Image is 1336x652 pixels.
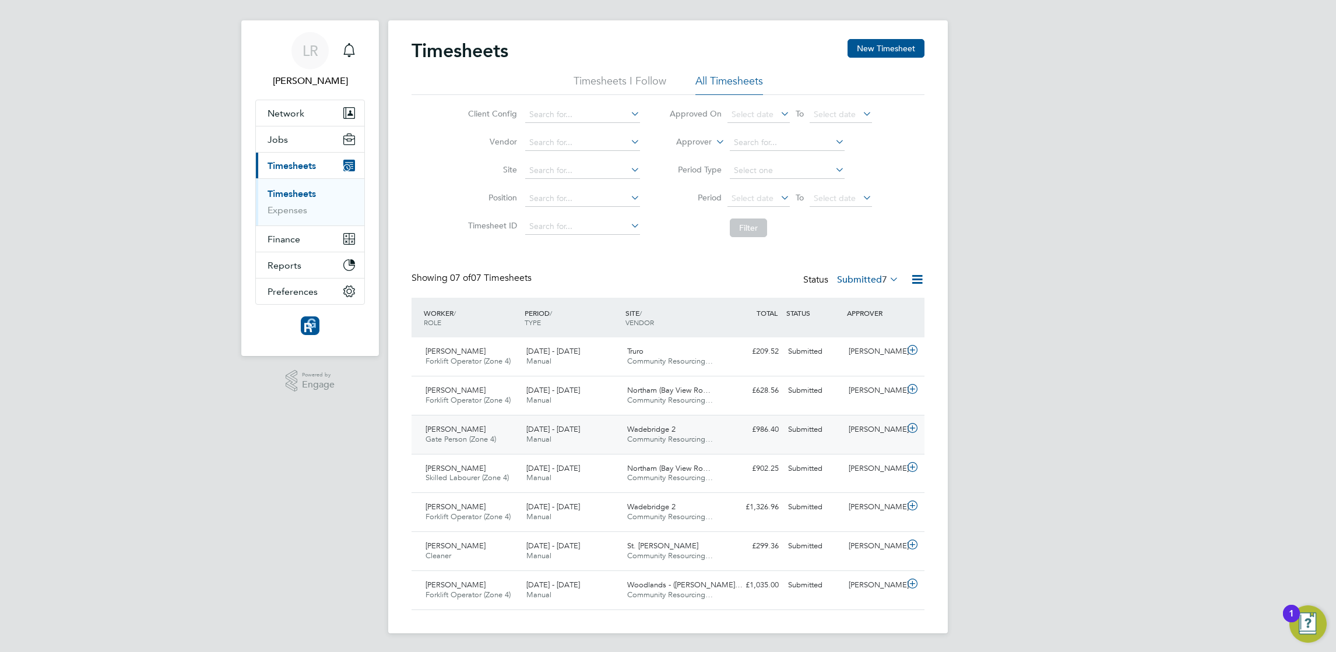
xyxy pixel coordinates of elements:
[848,39,924,58] button: New Timesheet
[526,551,551,561] span: Manual
[723,342,783,361] div: £209.52
[526,502,580,512] span: [DATE] - [DATE]
[627,346,644,356] span: Truro
[783,459,844,478] div: Submitted
[268,188,316,199] a: Timesheets
[255,32,365,88] a: LR[PERSON_NAME]
[659,136,712,148] label: Approver
[268,286,318,297] span: Preferences
[465,136,517,147] label: Vendor
[268,134,288,145] span: Jobs
[844,498,905,517] div: [PERSON_NAME]
[426,512,511,521] span: Forklift Operator (Zone 4)
[465,108,517,119] label: Client Config
[1289,614,1294,629] div: 1
[627,356,713,366] span: Community Resourcing…
[526,541,580,551] span: [DATE] - [DATE]
[526,395,551,405] span: Manual
[426,385,486,395] span: [PERSON_NAME]
[627,434,713,444] span: Community Resourcing…
[723,420,783,439] div: £986.40
[268,260,301,271] span: Reports
[882,274,887,286] span: 7
[286,370,335,392] a: Powered byEngage
[783,381,844,400] div: Submitted
[465,192,517,203] label: Position
[450,272,471,284] span: 07 of
[412,39,508,62] h2: Timesheets
[256,226,364,252] button: Finance
[844,381,905,400] div: [PERSON_NAME]
[669,108,722,119] label: Approved On
[844,459,905,478] div: [PERSON_NAME]
[526,473,551,482] span: Manual
[426,473,509,482] span: Skilled Labourer (Zone 4)
[426,356,511,366] span: Forklift Operator (Zone 4)
[426,346,486,356] span: [PERSON_NAME]
[844,420,905,439] div: [PERSON_NAME]
[525,218,640,235] input: Search for...
[792,190,807,205] span: To
[627,424,676,434] span: Wadebridge 2
[844,576,905,595] div: [PERSON_NAME]
[803,272,901,288] div: Status
[526,580,580,590] span: [DATE] - [DATE]
[426,424,486,434] span: [PERSON_NAME]
[421,302,522,333] div: WORKER
[623,302,723,333] div: SITE
[783,576,844,595] div: Submitted
[730,218,767,237] button: Filter
[453,308,456,318] span: /
[627,463,711,473] span: Northam (Bay View Ro…
[695,74,763,95] li: All Timesheets
[426,434,496,444] span: Gate Person (Zone 4)
[426,580,486,590] span: [PERSON_NAME]
[256,252,364,278] button: Reports
[526,463,580,473] span: [DATE] - [DATE]
[465,164,517,175] label: Site
[241,20,379,356] nav: Main navigation
[550,308,552,318] span: /
[783,537,844,556] div: Submitted
[268,160,316,171] span: Timesheets
[757,308,778,318] span: TOTAL
[426,502,486,512] span: [PERSON_NAME]
[814,109,856,119] span: Select date
[426,590,511,600] span: Forklift Operator (Zone 4)
[256,279,364,304] button: Preferences
[783,498,844,517] div: Submitted
[627,551,713,561] span: Community Resourcing…
[426,551,451,561] span: Cleaner
[526,512,551,521] span: Manual
[256,126,364,152] button: Jobs
[730,163,845,179] input: Select one
[256,100,364,126] button: Network
[526,356,551,366] span: Manual
[669,192,722,203] label: Period
[732,109,774,119] span: Select date
[424,318,441,327] span: ROLE
[627,385,711,395] span: Northam (Bay View Ro…
[627,473,713,482] span: Community Resourcing…
[639,308,642,318] span: /
[302,380,335,390] span: Engage
[426,395,511,405] span: Forklift Operator (Zone 4)
[525,135,640,151] input: Search for...
[792,106,807,121] span: To
[256,178,364,225] div: Timesheets
[837,274,899,286] label: Submitted
[303,43,318,58] span: LR
[627,590,713,600] span: Community Resourcing…
[814,193,856,203] span: Select date
[268,108,304,119] span: Network
[526,385,580,395] span: [DATE] - [DATE]
[723,459,783,478] div: £902.25
[627,512,713,521] span: Community Resourcing…
[301,316,319,335] img: resourcinggroup-logo-retina.png
[426,463,486,473] span: [PERSON_NAME]
[525,191,640,207] input: Search for...
[730,135,845,151] input: Search for...
[723,381,783,400] div: £628.56
[412,272,534,284] div: Showing
[783,342,844,361] div: Submitted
